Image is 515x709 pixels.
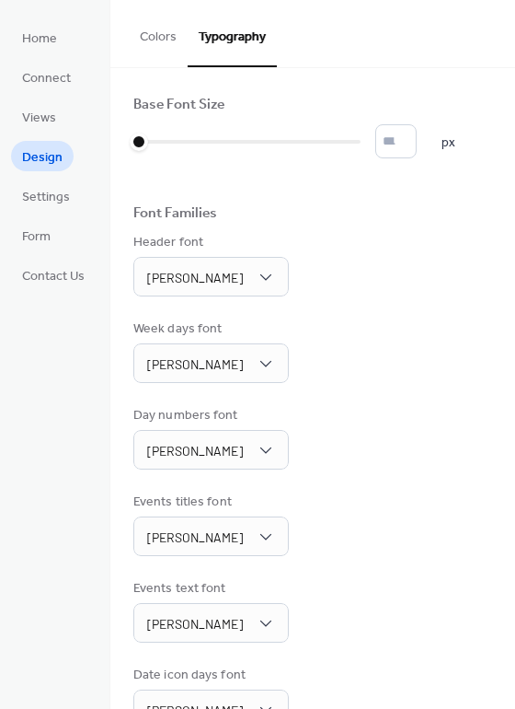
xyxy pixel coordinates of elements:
[22,109,56,128] span: Views
[11,180,81,211] a: Settings
[22,148,63,168] span: Design
[22,69,71,88] span: Connect
[133,493,285,512] div: Events titles font
[22,188,70,207] span: Settings
[11,141,74,171] a: Design
[11,62,82,92] a: Connect
[147,270,243,285] span: [PERSON_NAME]
[11,220,62,250] a: Form
[147,356,243,372] span: [PERSON_NAME]
[147,616,243,632] span: [PERSON_NAME]
[147,529,243,545] span: [PERSON_NAME]
[441,134,455,153] span: px
[133,406,285,425] div: Day numbers font
[11,260,96,290] a: Contact Us
[11,22,68,52] a: Home
[133,320,285,339] div: Week days font
[11,101,67,132] a: Views
[133,579,285,599] div: Events text font
[22,29,57,49] span: Home
[133,233,285,252] div: Header font
[133,204,217,224] div: Font Families
[133,96,224,115] div: Base Font Size
[147,443,243,459] span: [PERSON_NAME]
[22,267,85,286] span: Contact Us
[22,227,51,247] span: Form
[133,666,285,685] div: Date icon days font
